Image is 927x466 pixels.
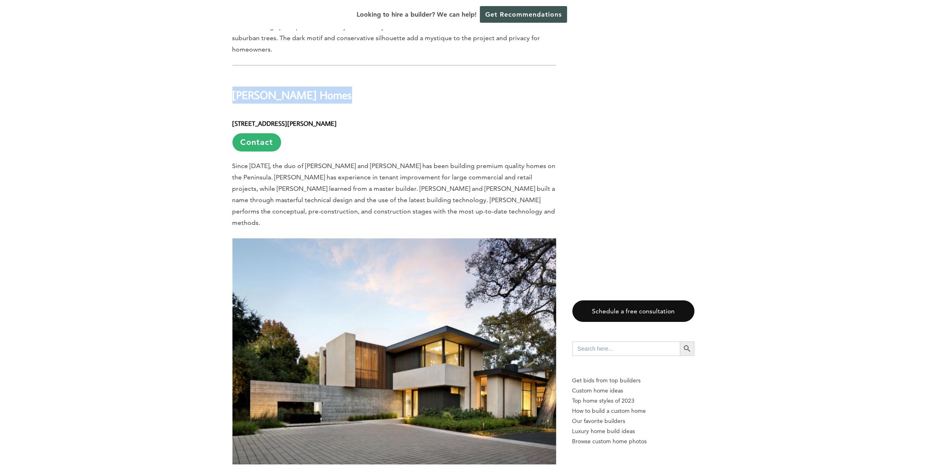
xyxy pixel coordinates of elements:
input: Search here... [572,341,680,356]
a: Top home styles of 2023 [572,396,695,406]
a: Schedule a free consultation [572,300,695,322]
h2: [PERSON_NAME] Homes [232,75,556,103]
a: Custom home ideas [572,386,695,396]
a: Contact [232,133,281,151]
a: How to build a custom home [572,406,695,416]
iframe: Drift Widget Chat Controller [771,408,917,456]
svg: Search [683,344,692,353]
a: Browse custom home photos [572,436,695,447]
p: Get bids from top builders [572,375,695,386]
a: Get Recommendations [480,6,567,23]
h6: [STREET_ADDRESS][PERSON_NAME] [232,112,556,151]
p: Since [DATE], the duo of [PERSON_NAME] and [PERSON_NAME] has been building premium quality homes ... [232,160,556,229]
a: Luxury home build ideas [572,426,695,436]
a: Our favorite builders [572,416,695,426]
